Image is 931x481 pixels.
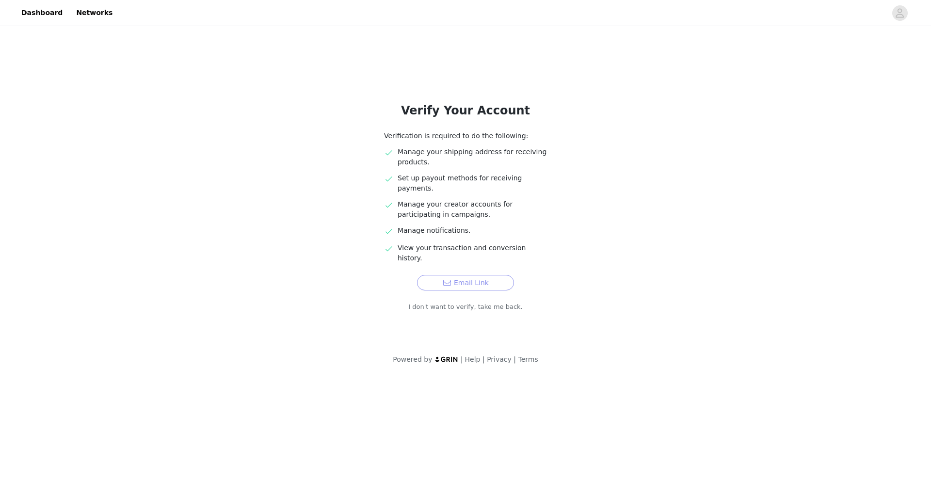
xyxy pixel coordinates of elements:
[461,355,463,363] span: |
[514,355,516,363] span: |
[398,199,547,220] p: Manage your creator accounts for participating in campaigns.
[417,275,514,290] button: Email Link
[398,225,547,236] p: Manage notifications.
[393,355,432,363] span: Powered by
[487,355,512,363] a: Privacy
[16,2,68,24] a: Dashboard
[384,131,547,141] p: Verification is required to do the following:
[361,102,570,119] h1: Verify Your Account
[434,356,459,362] img: logo
[895,5,904,21] div: avatar
[398,173,547,193] p: Set up payout methods for receiving payments.
[465,355,481,363] a: Help
[70,2,118,24] a: Networks
[408,302,523,312] a: I don't want to verify, take me back.
[398,243,547,263] p: View your transaction and conversion history.
[518,355,538,363] a: Terms
[482,355,485,363] span: |
[398,147,547,167] p: Manage your shipping address for receiving products.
